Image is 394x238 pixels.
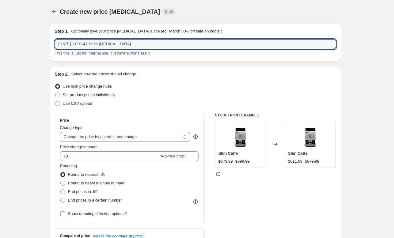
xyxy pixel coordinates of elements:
h2: Step 1. [55,28,69,34]
div: help [192,134,199,140]
span: Rounding [60,164,77,168]
img: 3AEFBECA-C3E2-46D4-B1AD-6B86121794D5_80x.png [298,124,323,149]
h3: Price [60,118,69,123]
strike: $699.99 [235,158,250,164]
button: Price change jobs [50,7,59,16]
span: End prices in a certain number [68,198,122,202]
span: Change type [60,125,83,130]
span: Show rounding direction options? [68,211,127,216]
input: 30% off holiday sale [55,39,336,49]
div: $679.99 [218,158,233,164]
span: Round to nearest .01 [68,172,105,177]
span: Slim Caffe [218,151,238,156]
p: Optionally give your price [MEDICAL_DATA] a title (eg "March 30% off sale on boots") [71,28,222,34]
span: Draft [165,9,173,14]
span: Use CSV upload [63,101,92,106]
strike: $679.99 [305,158,319,164]
span: Create new price [MEDICAL_DATA] [60,8,160,15]
input: -15 [60,151,159,161]
img: 3AEFBECA-C3E2-46D4-B1AD-6B86121794D5_80x.png [228,124,253,149]
span: This title is just for internal use, customers won't see it [55,51,150,55]
h6: STOREFRONT EXAMPLE [215,113,336,118]
span: Round to nearest whole number [68,181,125,185]
span: Set product prices individually [63,93,116,97]
h2: Step 2. [55,71,69,77]
span: Slim Caffe [288,151,308,156]
span: % (Price drop) [160,154,186,158]
span: End prices in .99 [68,189,98,194]
span: Price change amount [60,145,98,149]
p: Select how the prices should change [71,71,136,77]
div: $611.99 [288,158,302,164]
span: Use bulk price change rules [63,84,112,89]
